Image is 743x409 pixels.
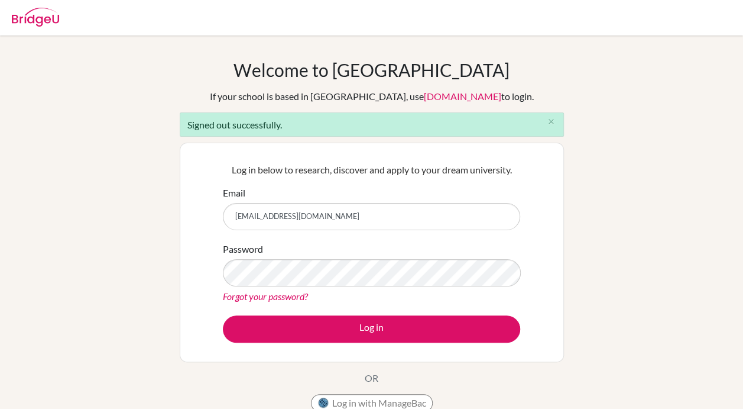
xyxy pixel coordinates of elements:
[223,291,308,302] a: Forgot your password?
[223,163,520,177] p: Log in below to research, discover and apply to your dream university.
[223,186,245,200] label: Email
[540,113,563,131] button: Close
[210,89,534,104] div: If your school is based in [GEOGRAPHIC_DATA], use to login.
[12,8,59,27] img: Bridge-U
[547,117,556,126] i: close
[424,91,501,102] a: [DOMAIN_NAME]
[223,242,263,256] label: Password
[223,315,520,343] button: Log in
[180,112,564,137] div: Signed out successfully.
[233,59,510,80] h1: Welcome to [GEOGRAPHIC_DATA]
[365,371,378,385] p: OR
